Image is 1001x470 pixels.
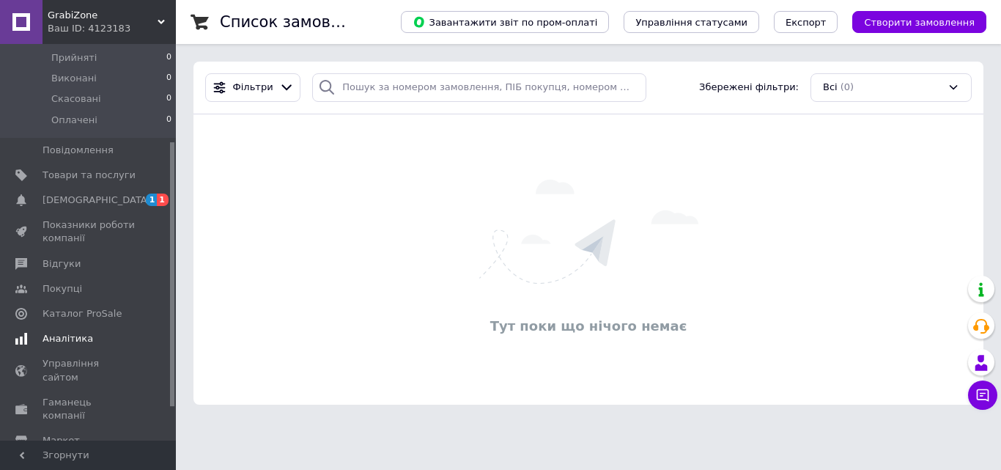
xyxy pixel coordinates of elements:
[774,11,838,33] button: Експорт
[166,51,171,65] span: 0
[48,9,158,22] span: GrabiZone
[841,81,854,92] span: (0)
[838,16,986,27] a: Створити замовлення
[48,22,176,35] div: Ваш ID: 4123183
[823,81,838,95] span: Всі
[43,357,136,383] span: Управління сайтом
[968,381,997,410] button: Чат з покупцем
[43,257,81,271] span: Відгуки
[624,11,759,33] button: Управління статусами
[157,194,169,206] span: 1
[786,17,827,28] span: Експорт
[401,11,609,33] button: Завантажити звіт по пром-оплаті
[635,17,747,28] span: Управління статусами
[233,81,273,95] span: Фільтри
[43,396,136,422] span: Гаманець компанії
[51,92,101,106] span: Скасовані
[43,144,114,157] span: Повідомлення
[312,73,646,102] input: Пошук за номером замовлення, ПІБ покупця, номером телефону, Email, номером накладної
[166,72,171,85] span: 0
[146,194,158,206] span: 1
[43,307,122,320] span: Каталог ProSale
[43,169,136,182] span: Товари та послуги
[852,11,986,33] button: Створити замовлення
[43,434,80,447] span: Маркет
[51,51,97,65] span: Прийняті
[201,317,976,335] div: Тут поки що нічого немає
[51,114,97,127] span: Оплачені
[166,114,171,127] span: 0
[43,194,151,207] span: [DEMOGRAPHIC_DATA]
[699,81,799,95] span: Збережені фільтри:
[220,13,369,31] h1: Список замовлень
[864,17,975,28] span: Створити замовлення
[413,15,597,29] span: Завантажити звіт по пром-оплаті
[43,219,136,245] span: Показники роботи компанії
[43,332,93,345] span: Аналітика
[51,72,97,85] span: Виконані
[166,92,171,106] span: 0
[43,282,82,295] span: Покупці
